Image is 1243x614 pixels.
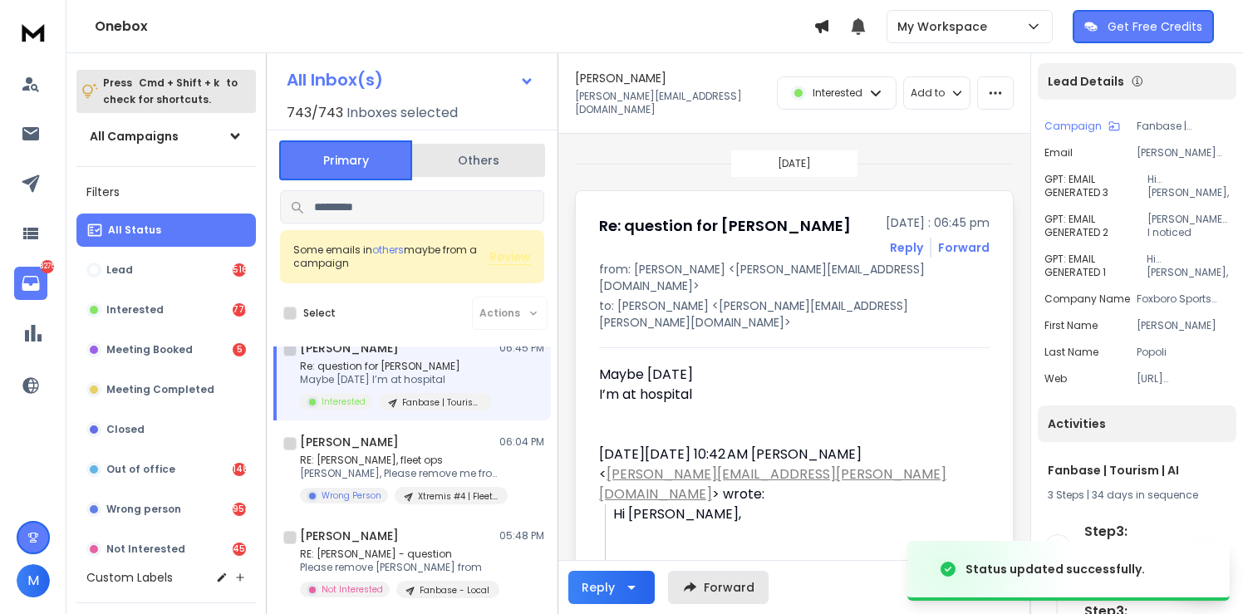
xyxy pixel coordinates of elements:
[287,71,383,88] h1: All Inbox(s)
[106,343,193,356] p: Meeting Booked
[300,340,399,356] h1: [PERSON_NAME]
[233,543,246,556] div: 4542
[300,454,499,467] p: RE: [PERSON_NAME], fleet ops
[108,223,161,237] p: All Status
[1073,10,1214,43] button: Get Free Credits
[418,490,498,503] p: Xtremis #4 | Fleet | America
[599,464,946,503] a: [PERSON_NAME][EMAIL_ADDRESS][PERSON_NAME][DOMAIN_NAME]
[1147,213,1230,239] p: [PERSON_NAME], I noticed [GEOGRAPHIC_DATA] is a popular spot for game days and local gatherings. ...
[1044,213,1147,239] p: GPT: EMAIL GENERATED 2
[293,243,489,270] div: Some emails in maybe from a campaign
[1092,488,1198,502] span: 34 days in sequence
[17,17,50,47] img: logo
[76,253,256,287] button: Lead516
[1048,489,1226,502] div: |
[106,543,185,556] p: Not Interested
[76,493,256,526] button: Wrong person954
[346,103,458,123] h3: Inboxes selected
[17,564,50,597] button: M
[106,263,133,277] p: Lead
[279,140,412,180] button: Primary
[897,18,994,35] p: My Workspace
[599,261,990,294] p: from: [PERSON_NAME] <[PERSON_NAME][EMAIL_ADDRESS][DOMAIN_NAME]>
[95,17,813,37] h1: Onebox
[322,583,383,596] p: Not Interested
[233,463,246,476] div: 1483
[575,70,666,86] h1: [PERSON_NAME]
[582,579,615,596] div: Reply
[1147,253,1230,279] p: Hi [PERSON_NAME], Maybe you're looking to attract more visitors during off-peak hours or game nig...
[287,103,343,123] span: 743 / 743
[300,373,492,386] p: Maybe [DATE] I’m at hospital
[76,333,256,366] button: Meeting Booked5
[1048,488,1084,502] span: 3 Steps
[402,396,482,409] p: Fanbase | Tourism | AI
[106,423,145,436] p: Closed
[1038,405,1236,442] div: Activities
[1137,120,1230,133] p: Fanbase | Tourism | AI
[14,267,47,300] a: 8275
[1044,319,1098,332] p: First Name
[233,303,246,317] div: 775
[372,243,404,257] span: others
[106,463,175,476] p: Out of office
[300,528,399,544] h1: [PERSON_NAME]
[778,157,811,170] p: [DATE]
[233,343,246,356] div: 5
[489,248,531,265] button: Review
[300,548,499,561] p: RE: [PERSON_NAME] - question
[233,263,246,277] div: 516
[76,120,256,153] button: All Campaigns
[1084,522,1230,542] h6: Step 3 :
[76,180,256,204] h3: Filters
[420,584,489,597] p: Fanbase - Local
[106,383,214,396] p: Meeting Completed
[1137,346,1230,359] p: Popoli
[76,453,256,486] button: Out of office1483
[1044,253,1147,279] p: GPT: EMAIL GENERATED 1
[499,341,544,355] p: 06:45 PM
[1137,146,1230,160] p: [PERSON_NAME][EMAIL_ADDRESS][DOMAIN_NAME]
[1044,146,1073,160] p: Email
[1044,372,1067,386] p: web
[599,445,976,504] div: [DATE][DATE] 10:42 AM [PERSON_NAME] < > wrote:
[76,533,256,566] button: Not Interested4542
[911,86,945,100] p: Add to
[1048,73,1124,90] p: Lead Details
[1137,292,1230,306] p: Foxboro Sports Tavern
[1137,372,1230,386] p: [URL][DOMAIN_NAME]
[1048,462,1226,479] h1: Fanbase | Tourism | AI
[412,142,545,179] button: Others
[938,239,990,256] div: Forward
[106,303,164,317] p: Interested
[568,571,655,604] button: Reply
[599,214,851,238] h1: Re: question for [PERSON_NAME]
[86,569,173,586] h3: Custom Labels
[322,395,366,408] p: Interested
[1044,346,1098,359] p: Last Name
[300,360,492,373] p: Re: question for [PERSON_NAME]
[813,86,862,100] p: Interested
[1108,18,1202,35] p: Get Free Credits
[303,307,336,320] label: Select
[1137,319,1230,332] p: [PERSON_NAME]
[76,373,256,406] button: Meeting Completed
[136,73,222,92] span: Cmd + Shift + k
[273,63,548,96] button: All Inbox(s)
[599,297,990,331] p: to: [PERSON_NAME] <[PERSON_NAME][EMAIL_ADDRESS][PERSON_NAME][DOMAIN_NAME]>
[103,75,238,108] p: Press to check for shortcuts.
[76,413,256,446] button: Closed
[1044,292,1130,306] p: Company Name
[1147,173,1230,199] p: Hi [PERSON_NAME], I have some ideas to help Foxboro boost growth with specific strategies for you...
[965,561,1145,577] div: Status updated successfully.
[1044,120,1102,133] p: Campaign
[886,214,990,231] p: [DATE] : 06:45 pm
[300,467,499,480] p: [PERSON_NAME], Please remove me from
[300,434,399,450] h1: [PERSON_NAME]
[1044,120,1120,133] button: Campaign
[300,561,499,574] p: Please remove [PERSON_NAME] from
